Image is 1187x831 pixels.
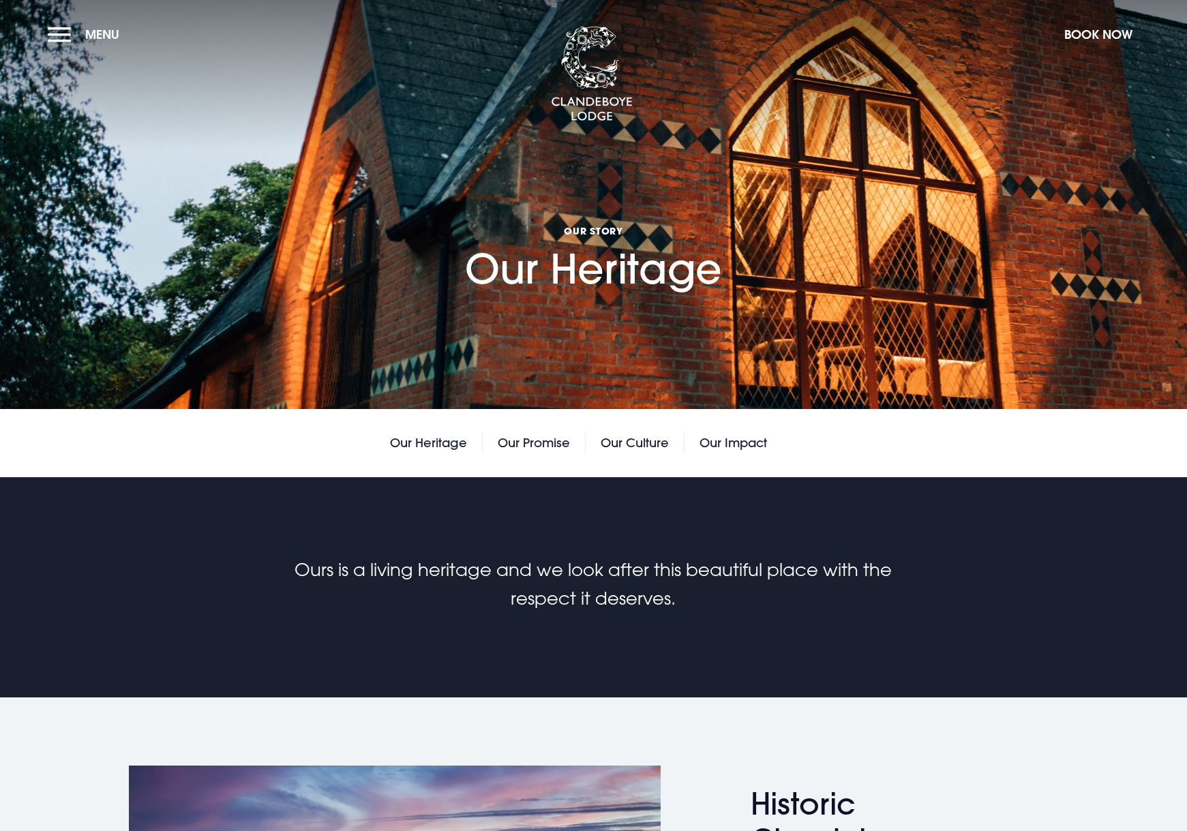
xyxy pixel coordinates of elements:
[601,433,669,453] a: Our Culture
[390,433,467,453] a: Our Heritage
[465,224,722,237] span: Our Story
[1057,20,1139,49] button: Book Now
[269,556,918,612] p: Ours is a living heritage and we look after this beautiful place with the respect it deserves.
[700,433,767,453] a: Our Impact
[48,20,126,49] button: Menu
[498,433,570,453] a: Our Promise
[85,27,119,42] span: Menu
[551,27,633,122] img: Clandeboye Lodge
[465,123,722,293] h1: Our Heritage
